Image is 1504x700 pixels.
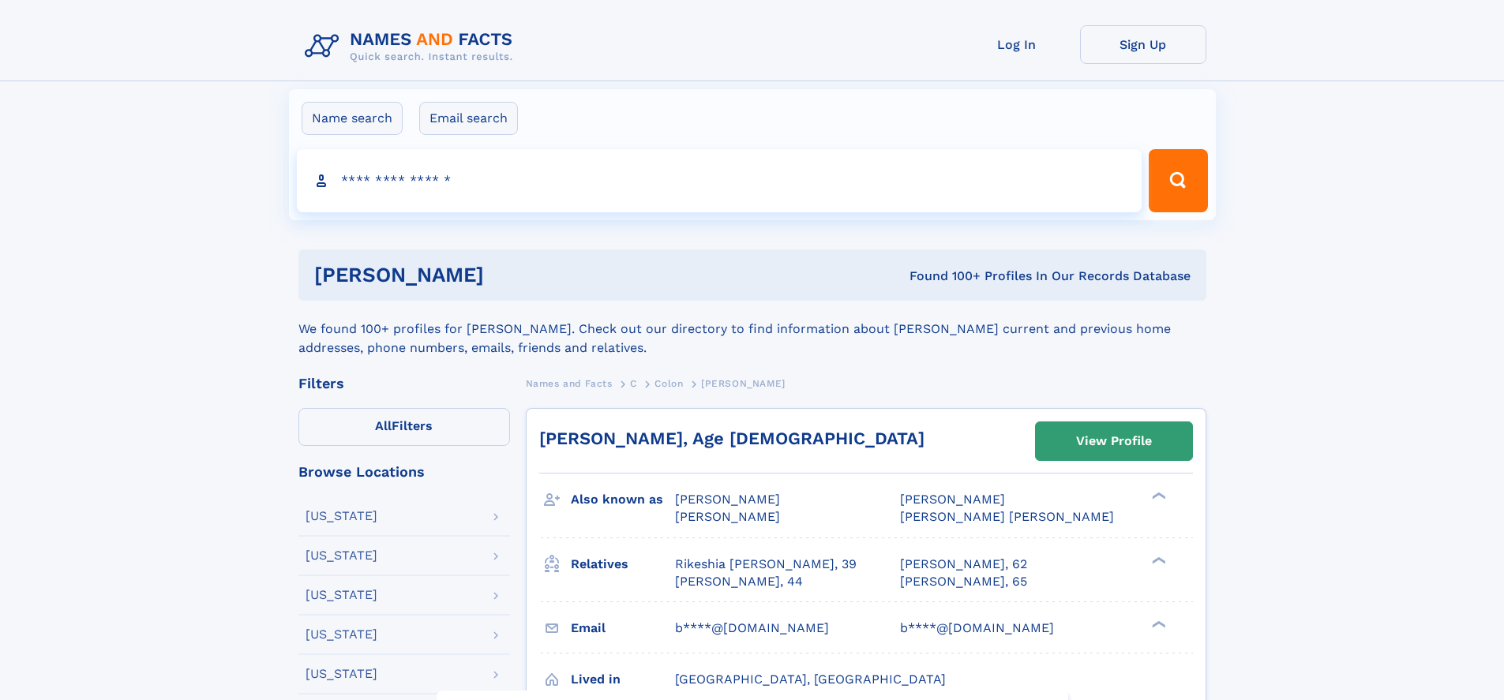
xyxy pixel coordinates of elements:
label: Filters [298,408,510,446]
input: search input [297,149,1142,212]
div: View Profile [1076,423,1152,459]
a: Log In [954,25,1080,64]
span: [PERSON_NAME] [PERSON_NAME] [900,509,1114,524]
h3: Relatives [571,551,675,578]
h3: Email [571,615,675,642]
a: [PERSON_NAME], Age [DEMOGRAPHIC_DATA] [539,429,925,448]
label: Email search [419,102,518,135]
div: [US_STATE] [306,628,377,641]
div: [US_STATE] [306,510,377,522]
a: C [630,373,637,393]
a: Names and Facts [526,373,613,393]
span: All [375,418,392,433]
div: ❯ [1148,491,1167,501]
img: Logo Names and Facts [298,25,526,68]
div: [US_STATE] [306,589,377,601]
button: Search Button [1149,149,1207,212]
a: Colon [654,373,683,393]
span: [PERSON_NAME] [675,509,780,524]
span: C [630,378,637,389]
a: [PERSON_NAME], 65 [900,573,1027,590]
div: [US_STATE] [306,549,377,562]
span: [PERSON_NAME] [900,492,1005,507]
div: ❯ [1148,555,1167,565]
a: [PERSON_NAME], 62 [900,556,1027,573]
div: ❯ [1148,619,1167,629]
h1: [PERSON_NAME] [314,265,697,285]
h3: Lived in [571,666,675,693]
a: Rikeshia [PERSON_NAME], 39 [675,556,857,573]
a: [PERSON_NAME], 44 [675,573,803,590]
span: [PERSON_NAME] [701,378,786,389]
span: Colon [654,378,683,389]
span: [GEOGRAPHIC_DATA], [GEOGRAPHIC_DATA] [675,672,946,687]
span: [PERSON_NAME] [675,492,780,507]
a: Sign Up [1080,25,1206,64]
a: View Profile [1036,422,1192,460]
h3: Also known as [571,486,675,513]
div: Browse Locations [298,465,510,479]
label: Name search [302,102,403,135]
div: We found 100+ profiles for [PERSON_NAME]. Check out our directory to find information about [PERS... [298,301,1206,357]
div: [US_STATE] [306,668,377,680]
div: Found 100+ Profiles In Our Records Database [696,268,1191,285]
div: Filters [298,376,510,391]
